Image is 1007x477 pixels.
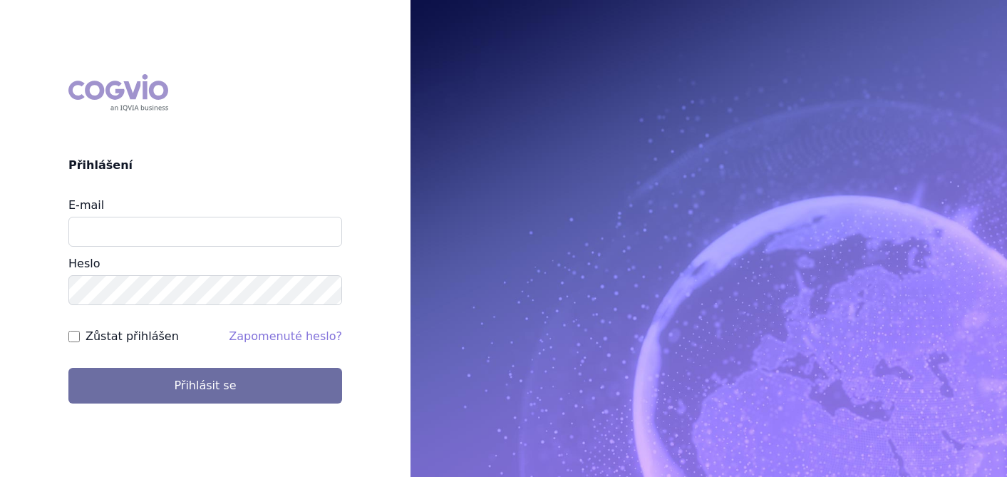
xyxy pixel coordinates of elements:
[68,157,342,174] h2: Přihlášení
[86,328,179,345] label: Zůstat přihlášen
[68,257,100,270] label: Heslo
[68,368,342,404] button: Přihlásit se
[68,74,168,111] div: COGVIO
[68,198,104,212] label: E-mail
[229,329,342,343] a: Zapomenuté heslo?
